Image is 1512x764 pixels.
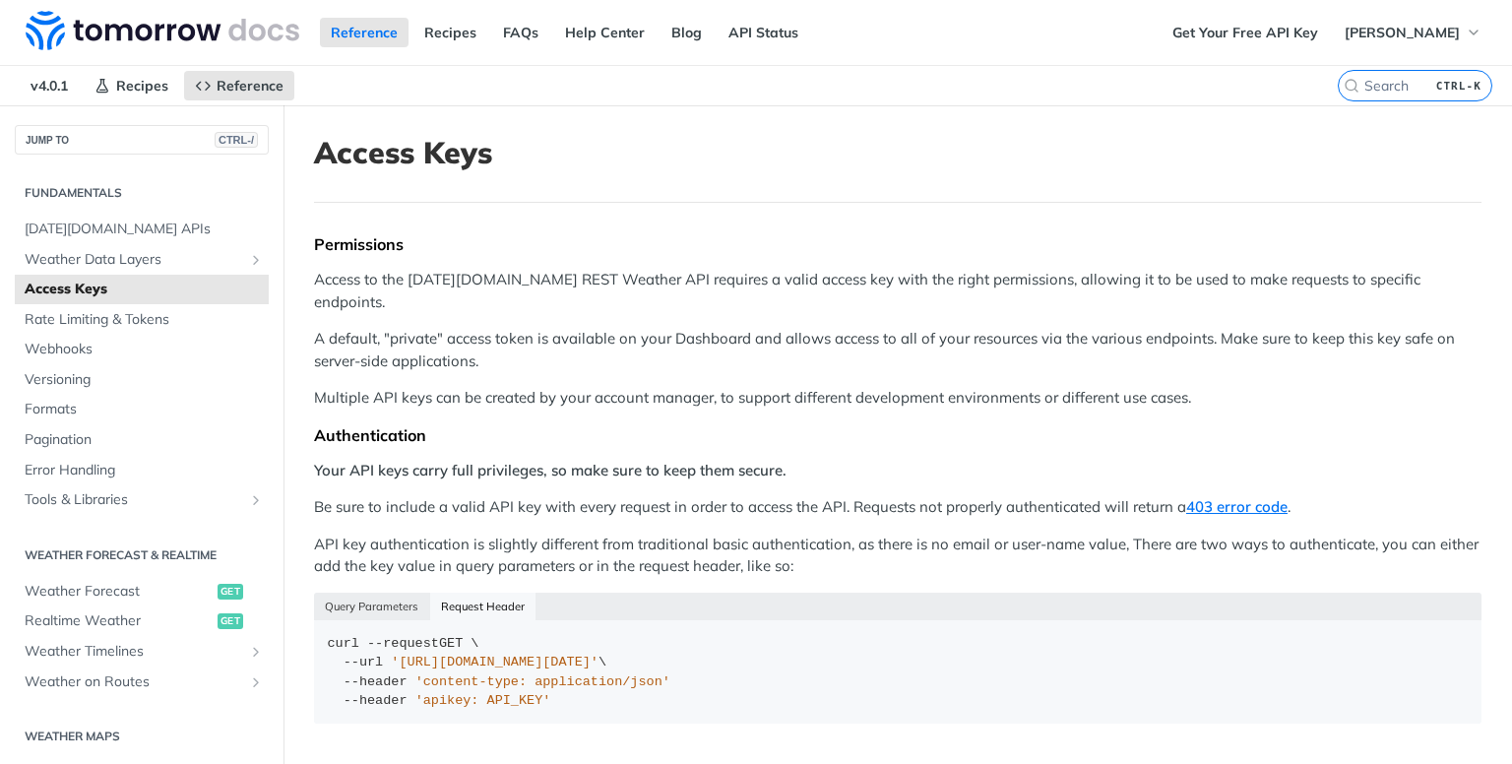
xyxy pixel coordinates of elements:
p: Multiple API keys can be created by your account manager, to support different development enviro... [314,387,1481,410]
a: Error Handling [15,456,269,485]
span: [DATE][DOMAIN_NAME] APIs [25,220,264,239]
span: 'content-type: application/json' [415,674,670,689]
span: --request [367,636,439,651]
button: Show subpages for Tools & Libraries [248,492,264,508]
a: Pagination [15,425,269,455]
p: API key authentication is slightly different from traditional basic authentication, as there is n... [314,534,1481,578]
span: Recipes [116,77,168,95]
span: get [218,613,243,629]
span: --url [344,655,384,669]
a: 403 error code [1186,497,1288,516]
a: API Status [718,18,809,47]
a: Recipes [84,71,179,100]
div: GET \ \ [328,634,1469,711]
a: Weather TimelinesShow subpages for Weather Timelines [15,637,269,667]
a: Webhooks [15,335,269,364]
a: Weather Data LayersShow subpages for Weather Data Layers [15,245,269,275]
span: Formats [25,400,264,419]
p: Be sure to include a valid API key with every request in order to access the API. Requests not pr... [314,496,1481,519]
h2: Fundamentals [15,184,269,202]
span: Access Keys [25,280,264,299]
a: Weather on RoutesShow subpages for Weather on Routes [15,668,269,697]
h1: Access Keys [314,135,1481,170]
a: Rate Limiting & Tokens [15,305,269,335]
a: Versioning [15,365,269,395]
span: curl [328,636,359,651]
span: get [218,584,243,600]
span: '[URL][DOMAIN_NAME][DATE]' [391,655,598,669]
span: v4.0.1 [20,71,79,100]
span: Webhooks [25,340,264,359]
span: Weather Timelines [25,642,243,662]
span: Realtime Weather [25,611,213,631]
a: Realtime Weatherget [15,606,269,636]
a: Formats [15,395,269,424]
a: Help Center [554,18,656,47]
a: [DATE][DOMAIN_NAME] APIs [15,215,269,244]
span: Weather Data Layers [25,250,243,270]
span: 'apikey: API_KEY' [415,693,551,708]
p: Access to the [DATE][DOMAIN_NAME] REST Weather API requires a valid access key with the right per... [314,269,1481,313]
button: Show subpages for Weather Timelines [248,644,264,660]
a: Weather Forecastget [15,577,269,606]
span: [PERSON_NAME] [1345,24,1460,41]
button: Show subpages for Weather on Routes [248,674,264,690]
span: Versioning [25,370,264,390]
a: Reference [184,71,294,100]
span: Reference [217,77,283,95]
div: Permissions [314,234,1481,254]
a: Recipes [413,18,487,47]
span: --header [344,674,408,689]
button: [PERSON_NAME] [1334,18,1492,47]
button: Query Parameters [314,593,430,620]
p: A default, "private" access token is available on your Dashboard and allows access to all of your... [314,328,1481,372]
span: --header [344,693,408,708]
a: FAQs [492,18,549,47]
span: Rate Limiting & Tokens [25,310,264,330]
h2: Weather Forecast & realtime [15,546,269,564]
button: Show subpages for Weather Data Layers [248,252,264,268]
strong: Your API keys carry full privileges, so make sure to keep them secure. [314,461,787,479]
span: Weather Forecast [25,582,213,602]
a: Blog [661,18,713,47]
a: Access Keys [15,275,269,304]
span: Tools & Libraries [25,490,243,510]
a: Get Your Free API Key [1162,18,1329,47]
img: Tomorrow.io Weather API Docs [26,11,299,50]
h2: Weather Maps [15,728,269,745]
div: Authentication [314,425,1481,445]
button: JUMP TOCTRL-/ [15,125,269,155]
span: Weather on Routes [25,672,243,692]
a: Reference [320,18,409,47]
span: Error Handling [25,461,264,480]
span: Pagination [25,430,264,450]
a: Tools & LibrariesShow subpages for Tools & Libraries [15,485,269,515]
svg: Search [1344,78,1359,94]
kbd: CTRL-K [1431,76,1486,95]
span: CTRL-/ [215,132,258,148]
